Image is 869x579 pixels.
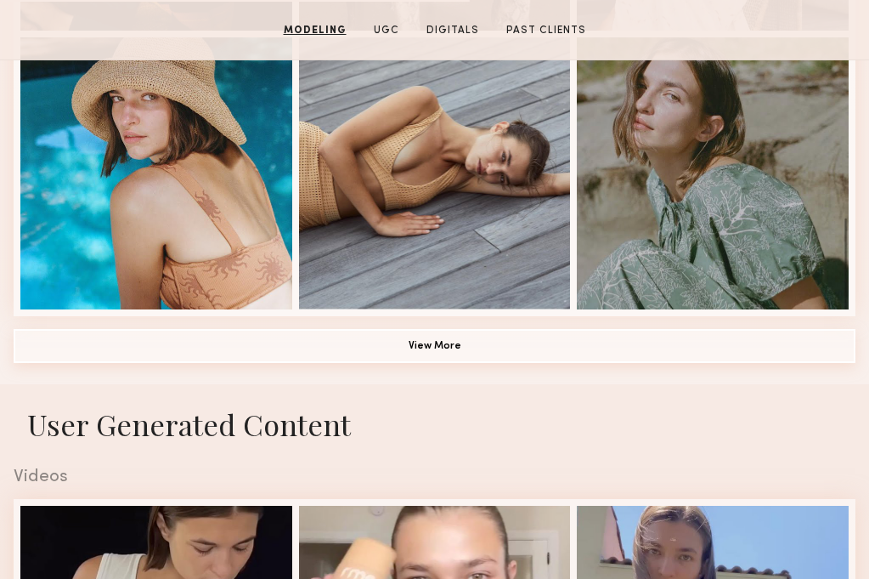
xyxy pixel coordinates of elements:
[420,23,486,38] a: Digitals
[499,23,593,38] a: Past Clients
[277,23,353,38] a: Modeling
[14,329,855,363] button: View More
[367,23,406,38] a: UGC
[14,468,855,486] div: Videos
